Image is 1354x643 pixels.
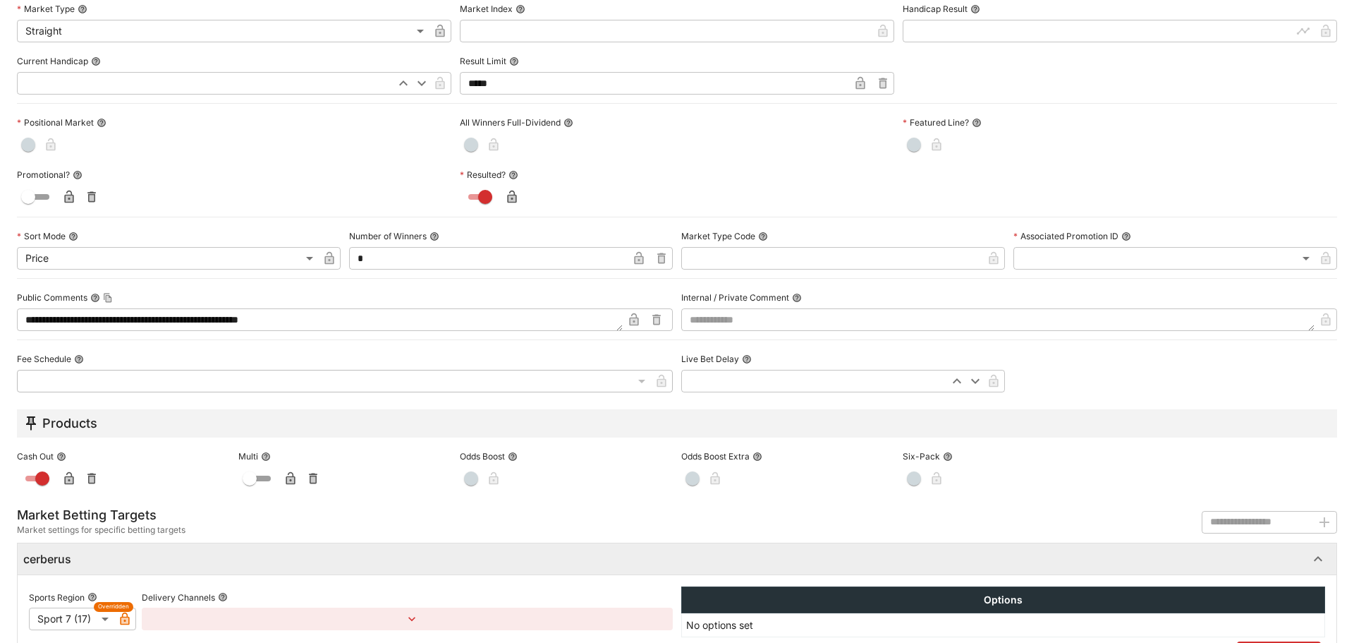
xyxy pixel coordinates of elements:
button: Cash Out [56,452,66,462]
p: Delivery Channels [142,591,215,603]
button: All Winners Full-Dividend [563,118,573,128]
button: Live Bet Delay [742,354,752,364]
p: All Winners Full-Dividend [460,116,561,128]
button: Positional Market [97,118,106,128]
h5: Market Betting Targets [17,507,185,523]
p: Handicap Result [903,3,968,15]
button: Delivery Channels [218,592,228,602]
button: Number of Winners [429,232,439,241]
button: Sort Mode [68,232,78,241]
button: Copy To Clipboard [103,293,113,303]
p: Market Type Code [681,230,755,242]
div: Sport 7 (17) [29,608,114,630]
button: Handicap Result [970,4,980,14]
p: Fee Schedule [17,353,71,365]
div: Straight [17,20,429,42]
th: Options [682,587,1325,613]
button: Current Handicap [91,56,101,66]
p: Result Limit [460,55,506,67]
p: Internal / Private Comment [681,292,789,304]
p: Featured Line? [903,116,969,128]
button: Internal / Private Comment [792,293,802,303]
p: Current Handicap [17,55,88,67]
button: Multi [261,452,271,462]
p: Sort Mode [17,230,66,242]
p: Number of Winners [349,230,427,242]
p: Cash Out [17,450,54,462]
button: Odds Boost [508,452,518,462]
p: Live Bet Delay [681,353,739,365]
p: Six-Pack [903,450,940,462]
p: Market Type [17,3,75,15]
button: Public CommentsCopy To Clipboard [90,293,100,303]
p: Associated Promotion ID [1013,230,1118,242]
h5: Products [42,415,97,431]
button: Six-Pack [943,452,953,462]
span: Overridden [98,602,129,611]
button: Sports Region [87,592,97,602]
p: Sports Region [29,591,85,603]
p: Promotional? [17,169,70,181]
button: Market Index [516,4,525,14]
td: No options set [682,613,1325,637]
button: Market Type [78,4,87,14]
p: Resulted? [460,169,506,181]
button: Result Limit [509,56,519,66]
p: Market Index [460,3,513,15]
p: Public Comments [17,292,87,304]
button: Odds Boost Extra [752,452,762,462]
button: Promotional? [73,170,83,180]
p: Odds Boost [460,450,505,462]
button: Market Type Code [758,232,768,241]
div: Price [17,247,318,270]
span: Market settings for specific betting targets [17,523,185,537]
button: Resulted? [508,170,518,180]
button: Associated Promotion ID [1121,232,1131,241]
p: Odds Boost Extra [681,450,750,462]
h6: cerberus [23,552,71,567]
button: Fee Schedule [74,354,84,364]
p: Positional Market [17,116,94,128]
button: Featured Line? [972,118,982,128]
p: Multi [238,450,258,462]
